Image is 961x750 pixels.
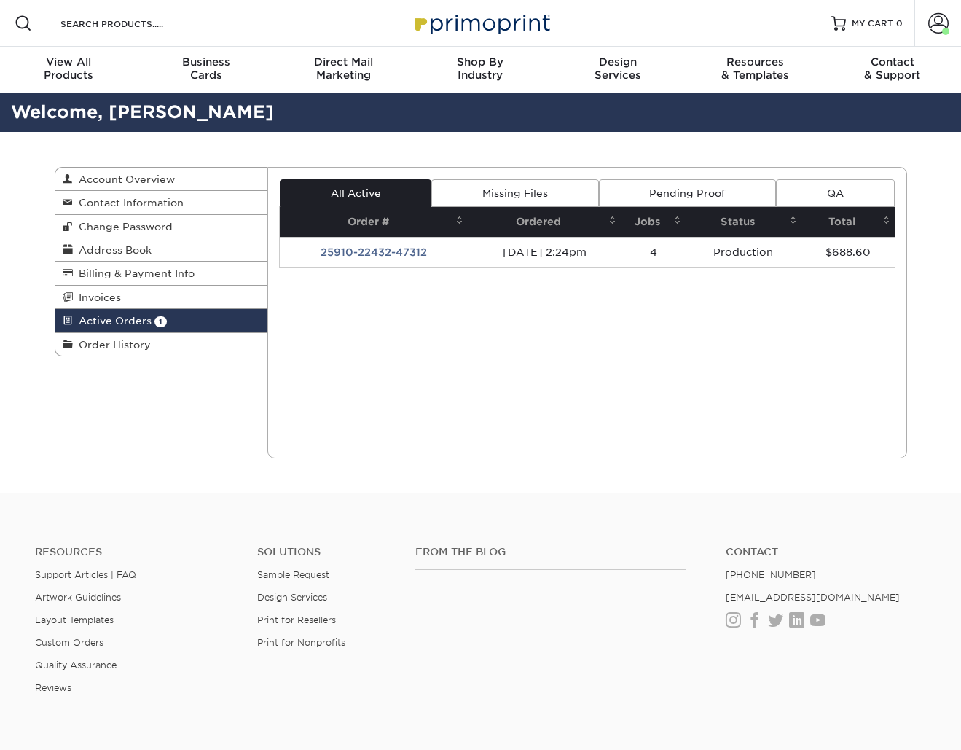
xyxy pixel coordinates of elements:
span: Address Book [73,244,152,256]
div: Services [549,55,686,82]
span: 1 [154,316,167,327]
span: Resources [686,55,823,69]
a: Direct MailMarketing [275,47,412,93]
span: Business [137,55,274,69]
a: Billing & Payment Info [55,262,268,285]
div: Industry [412,55,549,82]
a: Design Services [257,592,327,603]
span: MY CART [852,17,893,30]
th: Total [801,207,895,237]
span: Contact [824,55,961,69]
a: Contact [726,546,926,558]
span: Billing & Payment Info [73,267,195,279]
h4: Solutions [257,546,394,558]
a: BusinessCards [137,47,274,93]
th: Ordered [468,207,621,237]
span: 0 [896,18,903,28]
a: [PHONE_NUMBER] [726,569,816,580]
div: Marketing [275,55,412,82]
td: [DATE] 2:24pm [468,237,621,267]
span: Active Orders [73,315,152,327]
a: DesignServices [549,47,686,93]
a: Reviews [35,682,71,693]
a: QA [776,179,894,207]
td: $688.60 [801,237,895,267]
a: Pending Proof [599,179,776,207]
span: Order History [73,339,151,351]
a: All Active [280,179,431,207]
span: Shop By [412,55,549,69]
span: Direct Mail [275,55,412,69]
a: Sample Request [257,569,329,580]
a: Account Overview [55,168,268,191]
img: Primoprint [408,7,554,39]
h4: Resources [35,546,235,558]
div: & Templates [686,55,823,82]
div: Cards [137,55,274,82]
th: Jobs [621,207,686,237]
a: Custom Orders [35,637,103,648]
a: [EMAIL_ADDRESS][DOMAIN_NAME] [726,592,900,603]
a: Order History [55,333,268,356]
a: Contact& Support [824,47,961,93]
a: Change Password [55,215,268,238]
h4: From the Blog [415,546,686,558]
a: Invoices [55,286,268,309]
th: Order # [280,207,468,237]
td: Production [686,237,801,267]
a: Address Book [55,238,268,262]
a: Shop ByIndustry [412,47,549,93]
a: Print for Nonprofits [257,637,345,648]
span: Design [549,55,686,69]
span: Change Password [73,221,173,233]
span: Contact Information [73,197,184,208]
a: Artwork Guidelines [35,592,121,603]
a: Contact Information [55,191,268,214]
th: Status [686,207,801,237]
td: 4 [621,237,686,267]
a: Resources& Templates [686,47,823,93]
a: Missing Files [431,179,598,207]
td: 25910-22432-47312 [280,237,468,267]
span: Account Overview [73,173,175,185]
a: Active Orders 1 [55,309,268,332]
a: Quality Assurance [35,660,117,671]
span: Invoices [73,292,121,303]
a: Layout Templates [35,614,114,625]
a: Support Articles | FAQ [35,569,136,580]
div: & Support [824,55,961,82]
input: SEARCH PRODUCTS..... [59,15,201,32]
a: Print for Resellers [257,614,336,625]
